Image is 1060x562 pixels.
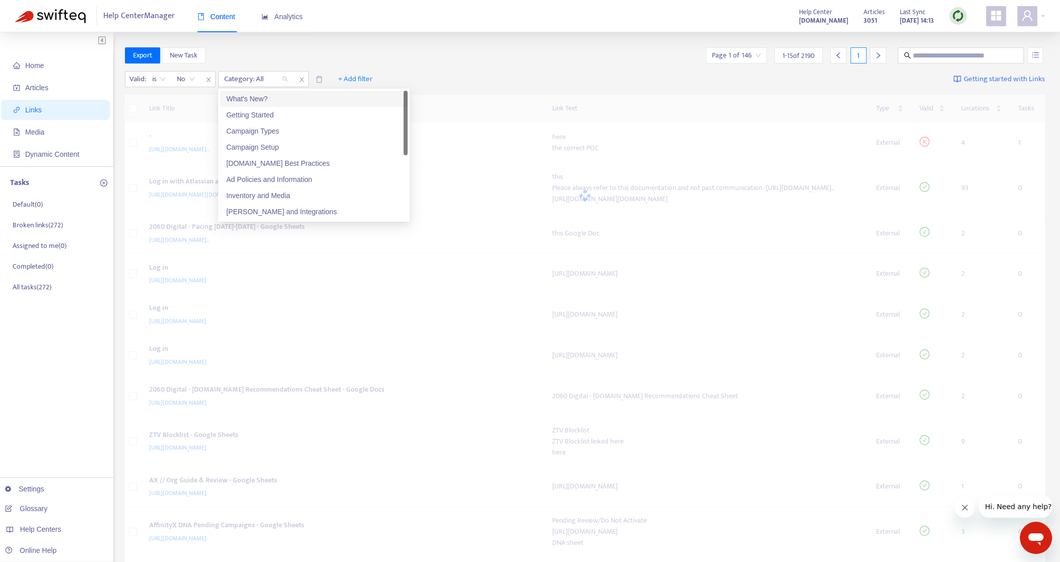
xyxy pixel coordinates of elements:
[220,139,408,155] div: Campaign Setup
[5,485,44,493] a: Settings
[197,13,205,20] span: book
[100,179,107,186] span: plus-circle
[900,15,934,26] strong: [DATE] 14:13
[103,7,175,26] span: Help Center Manager
[799,15,848,26] a: [DOMAIN_NAME]
[13,129,20,136] span: file-image
[152,72,166,87] span: is
[25,106,42,114] span: Links
[25,61,44,70] span: Home
[220,204,408,220] div: Omnichannel and Integrations
[952,10,964,22] img: sync.dc5367851b00ba804db3.png
[295,74,308,86] span: close
[13,84,20,91] span: account-book
[13,199,43,210] p: Default ( 0 )
[5,546,56,554] a: Online Help
[799,7,832,18] span: Help Center
[13,62,20,69] span: home
[10,177,29,189] p: Tasks
[13,220,63,230] p: Broken links ( 272 )
[226,158,402,169] div: [DOMAIN_NAME] Best Practices
[1027,47,1043,64] button: unordered-list
[220,155,408,171] div: Simpli.fi Best Practices
[900,7,925,18] span: Last Sync
[875,52,882,59] span: right
[25,128,44,136] span: Media
[979,495,1052,518] iframe: Message from company
[220,188,408,204] div: Inventory and Media
[25,84,48,92] span: Articles
[315,76,323,83] span: delete
[990,10,1002,22] span: appstore
[13,240,67,251] p: Assigned to me ( 0 )
[964,74,1045,85] span: Getting started with Links
[162,47,206,64] button: New Task
[953,71,1045,87] a: Getting started with Links
[197,13,235,21] span: Content
[1021,10,1033,22] span: user
[177,72,195,87] span: No
[226,190,402,201] div: Inventory and Media
[1020,522,1052,554] iframe: Button to launch messaging window
[955,497,975,518] iframe: Close message
[953,75,961,83] img: image-link
[220,123,408,139] div: Campaign Types
[1032,51,1039,58] span: unordered-list
[904,52,911,59] span: search
[25,150,79,158] span: Dynamic Content
[226,142,402,153] div: Campaign Setup
[13,106,20,113] span: link
[226,126,402,137] div: Campaign Types
[782,50,815,61] span: 1 - 15 of 2190
[226,109,402,120] div: Getting Started
[13,151,20,158] span: container
[13,282,51,292] p: All tasks ( 272 )
[864,15,877,26] strong: 3051
[226,93,402,104] div: What's New?
[338,73,373,85] span: + Add filter
[261,13,303,21] span: Analytics
[835,52,842,59] span: left
[170,50,197,61] span: New Task
[220,91,408,107] div: What's New?
[125,47,160,64] button: Export
[220,107,408,123] div: Getting Started
[226,174,402,185] div: Ad Policies and Information
[133,50,152,61] span: Export
[226,206,402,217] div: [PERSON_NAME] and Integrations
[13,261,53,272] p: Completed ( 0 )
[261,13,269,20] span: area-chart
[864,7,885,18] span: Articles
[15,9,86,23] img: Swifteq
[20,525,61,533] span: Help Centers
[5,505,47,513] a: Glossary
[850,47,867,64] div: 1
[125,72,148,87] span: Valid :
[220,171,408,188] div: Ad Policies and Information
[202,74,215,86] span: close
[330,71,380,87] button: + Add filter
